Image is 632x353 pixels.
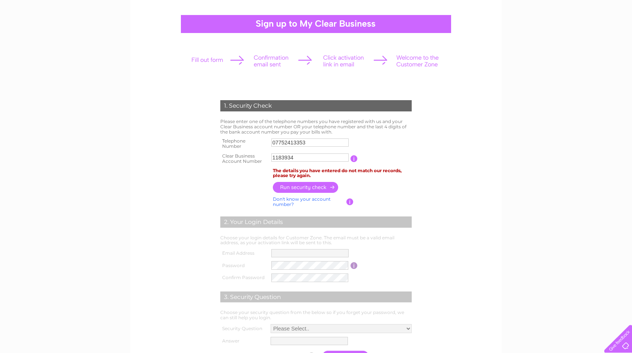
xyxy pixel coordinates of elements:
td: The details you have entered do not match our records, please try again. [271,166,414,180]
th: Password [218,259,269,272]
a: 0333 014 3131 [491,4,542,13]
a: Energy [546,32,562,38]
div: 1. Security Check [220,100,412,111]
a: Contact [609,32,627,38]
th: Answer [218,335,269,347]
th: Security Question [218,322,269,335]
th: Email Address [218,247,269,259]
td: Choose your login details for Customer Zone. The email must be a valid email address, as your act... [218,233,414,248]
td: Please enter one of the telephone numbers you have registered with us and your Clear Business acc... [218,117,414,136]
th: Clear Business Account Number [218,151,269,166]
img: logo.png [22,20,60,42]
a: Don't know your account number? [273,196,331,207]
div: 3. Security Question [220,291,412,303]
div: 2. Your Login Details [220,216,412,228]
th: Telephone Number [218,136,269,151]
a: Water [527,32,541,38]
a: Telecoms [567,32,589,38]
input: Information [346,198,354,205]
div: Clear Business is a trading name of Verastar Limited (registered in [GEOGRAPHIC_DATA] No. 3667643... [139,4,494,36]
input: Information [351,262,358,269]
input: Information [351,155,358,162]
td: Choose your security question from the below so if you forget your password, we can still help yo... [218,308,414,322]
a: Blog [594,32,605,38]
th: Confirm Password [218,272,269,284]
